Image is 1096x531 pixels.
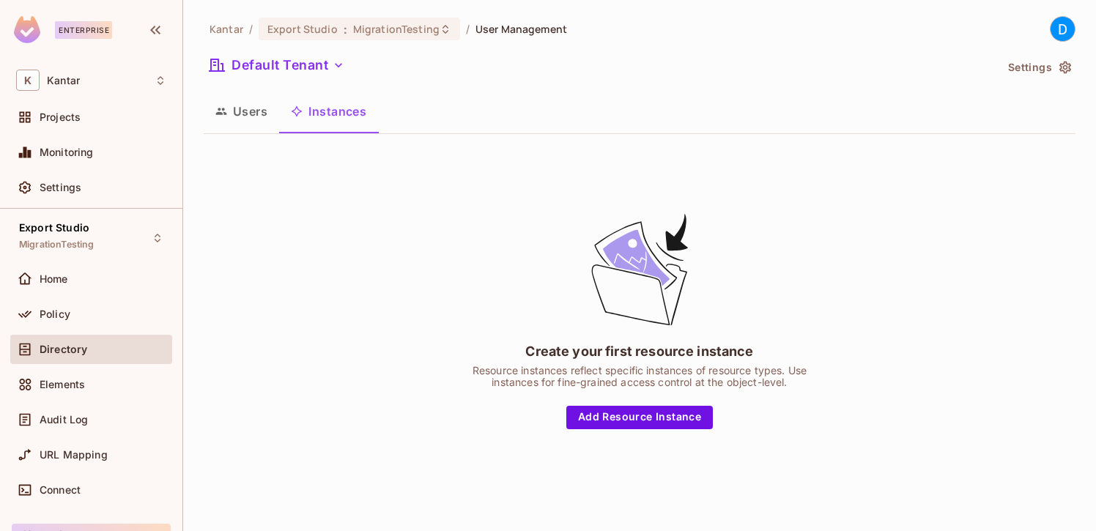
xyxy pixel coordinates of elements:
span: Projects [40,111,81,123]
button: Instances [279,93,378,130]
div: Enterprise [55,21,112,39]
span: URL Mapping [40,449,108,461]
span: Export Studio [267,22,338,36]
button: Add Resource Instance [566,406,713,429]
span: Elements [40,379,85,390]
button: Default Tenant [204,53,350,77]
span: the active workspace [210,22,243,36]
span: K [16,70,40,91]
div: Create your first resource instance [525,342,753,360]
div: D [1050,16,1075,42]
span: Monitoring [40,146,94,158]
div: Resource instances reflect specific instances of resource types. Use instances for fine-grained a... [456,365,823,388]
span: Audit Log [40,414,88,426]
button: Users [204,93,279,130]
button: Settings [1002,56,1075,79]
span: Connect [40,484,81,496]
img: SReyMgAAAABJRU5ErkJggg== [14,16,40,43]
span: Settings [40,182,81,193]
span: MigrationTesting [353,22,440,36]
li: / [249,22,253,36]
span: Policy [40,308,70,320]
span: Home [40,273,68,285]
span: User Management [475,22,567,36]
li: / [466,22,470,36]
span: Directory [40,344,87,355]
span: MigrationTesting [19,239,94,250]
span: : [343,23,348,35]
span: Export Studio [19,222,89,234]
span: Workspace: Kantar [47,75,80,86]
